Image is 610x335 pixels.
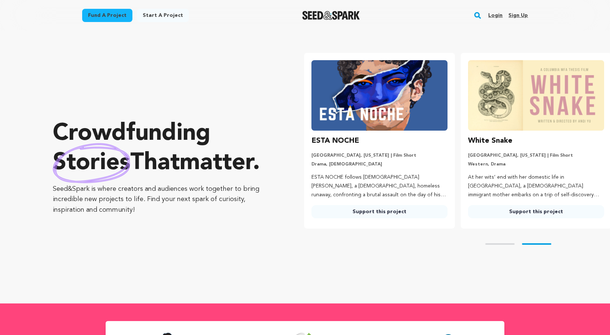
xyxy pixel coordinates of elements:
p: [GEOGRAPHIC_DATA], [US_STATE] | Film Short [311,153,448,159]
a: Seed&Spark Homepage [302,11,360,20]
span: matter [180,152,253,175]
img: Seed&Spark Logo Dark Mode [302,11,360,20]
a: Support this project [311,205,448,218]
p: [GEOGRAPHIC_DATA], [US_STATE] | Film Short [468,153,604,159]
p: Seed&Spark is where creators and audiences work together to bring incredible new projects to life... [53,184,275,215]
a: Sign up [508,10,528,21]
a: Fund a project [82,9,132,22]
p: Western, Drama [468,161,604,167]
h3: White Snake [468,135,512,147]
a: Login [488,10,503,21]
img: hand sketched image [53,143,130,183]
img: White Snake image [468,60,604,131]
p: Crowdfunding that . [53,119,275,178]
h3: ESTA NOCHE [311,135,359,147]
a: Start a project [137,9,189,22]
img: ESTA NOCHE image [311,60,448,131]
p: At her wits’ end with her domestic life in [GEOGRAPHIC_DATA], a [DEMOGRAPHIC_DATA] immigrant moth... [468,173,604,199]
p: ESTA NOCHE follows [DEMOGRAPHIC_DATA] [PERSON_NAME], a [DEMOGRAPHIC_DATA], homeless runaway, conf... [311,173,448,199]
a: Support this project [468,205,604,218]
p: Drama, [DEMOGRAPHIC_DATA] [311,161,448,167]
